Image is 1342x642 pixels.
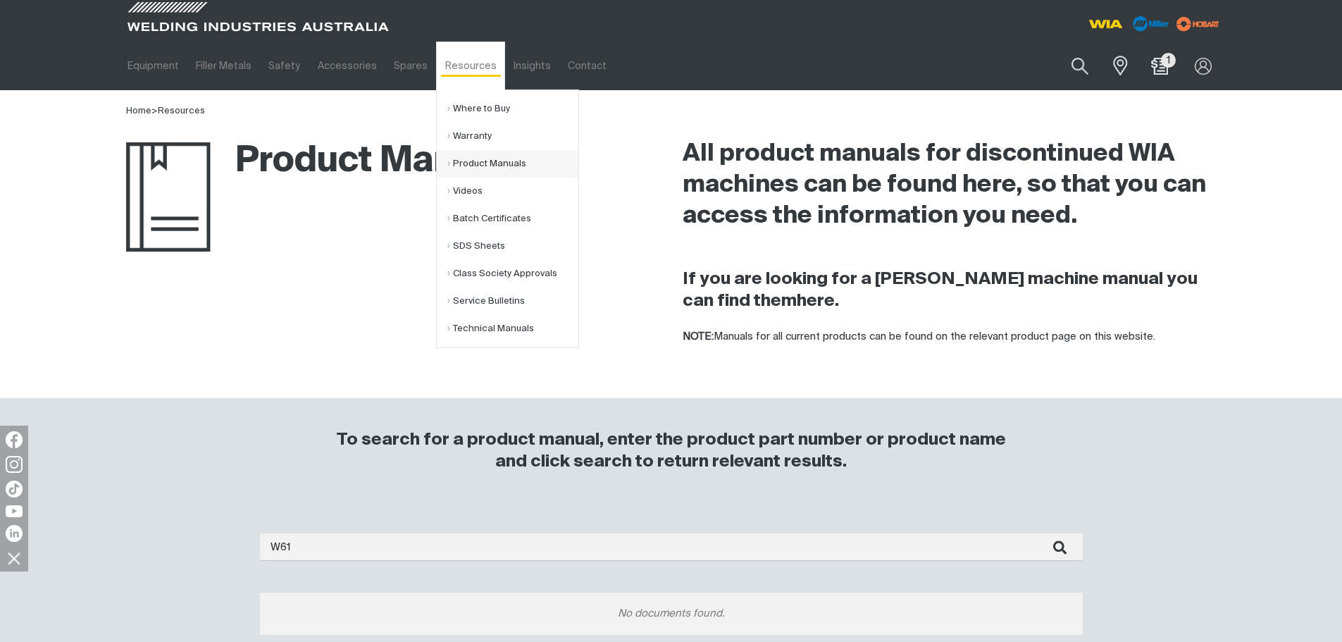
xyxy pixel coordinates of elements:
[1038,49,1104,82] input: Product name or item number...
[447,150,578,178] a: Product Manuals
[447,233,578,260] a: SDS Sheets
[447,260,578,288] a: Class Society Approvals
[260,533,1083,561] input: Enter search...
[683,331,714,342] strong: NOTE:
[260,42,309,90] a: Safety
[683,329,1217,345] p: Manuals for all current products can be found on the relevant product page on this website.
[6,525,23,542] img: LinkedIn
[126,139,527,185] h1: Product Manuals
[2,546,26,570] img: hide socials
[126,106,151,116] a: Home
[6,505,23,517] img: YouTube
[1172,13,1224,35] img: miller
[119,42,948,90] nav: Main
[6,456,23,473] img: Instagram
[436,89,579,348] ul: Resources Submenu
[447,95,578,123] a: Where to Buy
[447,205,578,233] a: Batch Certificates
[187,42,260,90] a: Filler Metals
[385,42,436,90] a: Spares
[436,42,504,90] a: Resources
[260,593,1083,635] div: No documents found.
[447,123,578,150] a: Warranty
[6,431,23,448] img: Facebook
[447,178,578,205] a: Videos
[447,288,578,315] a: Service Bulletins
[1056,49,1104,82] button: Search products
[447,315,578,342] a: Technical Manuals
[683,271,1198,309] strong: If you are looking for a [PERSON_NAME] machine manual you can find them
[330,429,1012,473] h3: To search for a product manual, enter the product part number or product name and click search to...
[6,481,23,498] img: TikTok
[505,42,559,90] a: Insights
[559,42,615,90] a: Contact
[683,139,1217,232] h2: All product manuals for discontinued WIA machines can be found here, so that you can access the i...
[119,42,187,90] a: Equipment
[151,106,158,116] span: >
[158,106,205,116] a: Resources
[309,42,385,90] a: Accessories
[797,292,839,309] a: here.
